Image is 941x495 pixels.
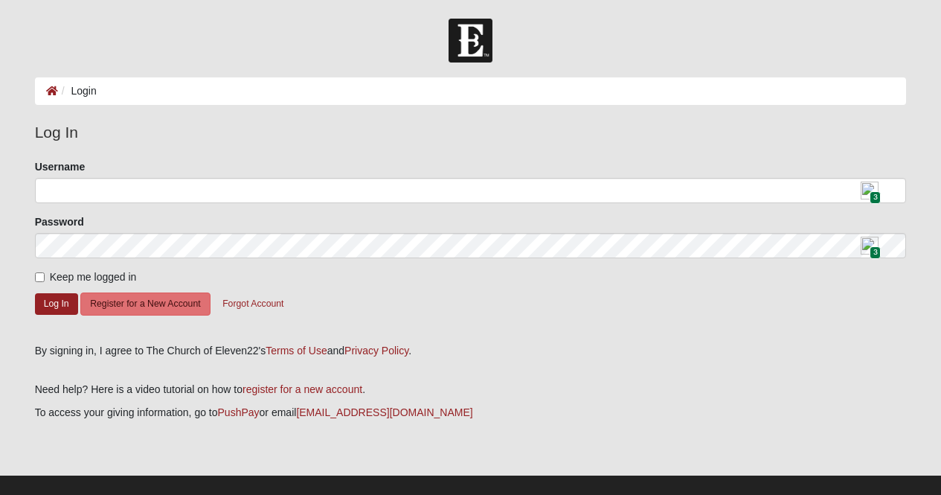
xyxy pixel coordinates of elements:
p: Need help? Here is a video tutorial on how to . [35,382,907,397]
img: Church of Eleven22 Logo [449,19,492,63]
li: Login [58,83,97,99]
img: npw-badge-icon.svg [861,237,879,255]
legend: Log In [35,121,907,144]
a: Terms of Use [266,345,327,357]
button: Log In [35,293,78,315]
span: Keep me logged in [50,271,137,283]
a: [EMAIL_ADDRESS][DOMAIN_NAME] [296,406,472,418]
button: Register for a New Account [80,293,210,316]
label: Password [35,214,84,229]
span: 3 [870,191,881,204]
a: PushPay [218,406,260,418]
input: Keep me logged in [35,272,45,282]
button: Forgot Account [213,293,293,316]
img: npw-badge-icon.svg [861,182,879,199]
a: Privacy Policy [344,345,408,357]
div: By signing in, I agree to The Church of Eleven22's and . [35,343,907,359]
label: Username [35,159,86,174]
span: 3 [870,246,881,259]
p: To access your giving information, go to or email [35,405,907,421]
a: register for a new account [243,383,362,395]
